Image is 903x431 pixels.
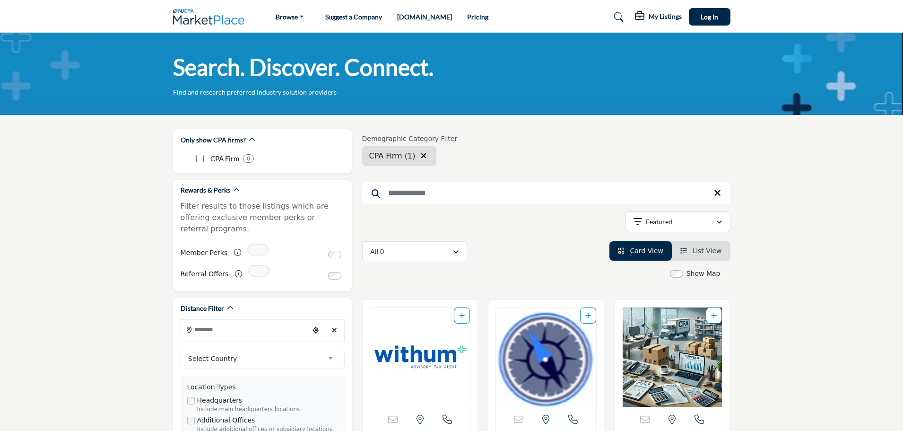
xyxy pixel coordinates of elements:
p: Filter results to those listings which are offering exclusive member perks or referral programs. [181,201,345,235]
span: List View [692,247,721,255]
li: Card View [609,241,672,261]
label: Headquarters [197,396,243,405]
label: Show Map [686,269,721,279]
p: Featured [646,217,672,227]
div: Include main headquarters locations [197,405,338,414]
label: Member Perks [181,245,228,261]
a: Add To List [585,312,591,319]
a: View List [680,247,722,255]
a: [DOMAIN_NAME] [397,13,452,21]
a: Search [605,9,630,25]
button: Log In [689,8,730,26]
a: Open Listing in new tab [370,308,470,407]
div: Choose your current location [309,320,323,341]
a: Suggest a Company [325,13,382,21]
input: CPA Firm checkbox [196,155,204,162]
h5: My Listings [649,12,682,21]
a: Open Listing in new tab [622,308,722,407]
b: 0 [247,155,250,162]
input: Switch to Member Perks [328,251,341,258]
p: Find and research preferred industry solution providers [173,88,337,97]
h6: Demographic Category Filter [362,135,458,143]
a: Open Listing in new tab [496,308,596,407]
div: Clear search location [328,320,342,341]
a: Pricing [467,13,488,21]
button: All 0 [362,241,467,262]
img: Joseph J. Gormley, CPA [496,308,596,407]
p: All 0 [370,247,384,256]
a: View Card [618,247,663,255]
label: Referral Offers [181,266,229,282]
div: My Listings [635,11,682,23]
input: Switch to Referral Offers [328,272,341,280]
i: Clear search location [421,152,426,159]
h2: Rewards & Perks [181,185,230,195]
span: Select Country [188,353,324,364]
li: List View [672,241,730,261]
button: Featured [625,211,730,232]
span: Log In [701,13,718,21]
div: Location Types [187,382,338,392]
img: Withum [370,308,470,407]
span: CPA Firm (1) [369,151,416,160]
h2: Only show CPA firms? [181,135,246,145]
a: Browse [269,10,310,24]
h2: Distance Filter [181,304,224,313]
input: Search Location [181,320,309,339]
h1: Search. Discover. Connect. [173,53,434,82]
p: CPA Firm: CPA Firm [210,153,239,164]
span: Card View [630,247,663,255]
a: Add To List [711,312,717,319]
img: Kinney Company LLC (formerly Jampol Kinney) [622,308,722,407]
div: 0 Results For CPA Firm [243,154,254,163]
a: Add To List [459,312,465,319]
img: Site Logo [173,9,250,25]
label: Additional Offices [197,415,255,425]
input: Search Keyword [362,182,730,204]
